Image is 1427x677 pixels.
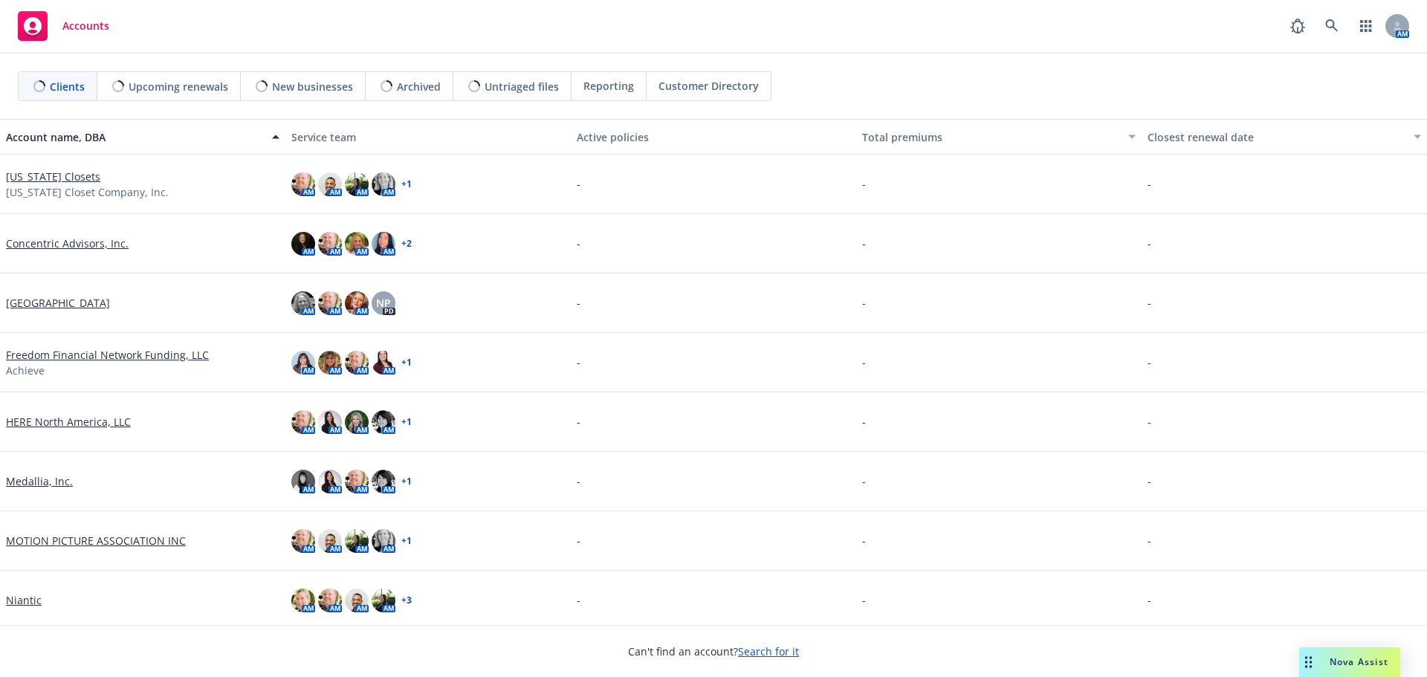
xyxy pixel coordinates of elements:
span: - [1148,236,1151,251]
a: [GEOGRAPHIC_DATA] [6,295,110,311]
span: - [1148,592,1151,608]
img: photo [372,410,395,434]
span: Clients [50,79,85,94]
span: - [577,236,580,251]
a: Niantic [6,592,42,608]
span: - [862,533,866,548]
img: photo [291,172,315,196]
img: photo [345,529,369,553]
span: - [862,236,866,251]
a: Concentric Advisors, Inc. [6,236,129,251]
button: Nova Assist [1299,647,1400,677]
a: + 1 [401,358,412,367]
span: Can't find an account? [628,644,799,659]
img: photo [291,410,315,434]
img: photo [318,470,342,493]
a: Switch app [1351,11,1381,41]
img: photo [345,351,369,375]
span: - [862,414,866,430]
span: - [862,176,866,192]
img: photo [318,351,342,375]
img: photo [345,172,369,196]
img: photo [291,470,315,493]
span: - [862,473,866,489]
img: photo [372,470,395,493]
span: Nova Assist [1330,655,1388,668]
span: NP [376,295,391,311]
a: Report a Bug [1283,11,1313,41]
a: + 1 [401,180,412,189]
div: Service team [291,129,565,145]
img: photo [345,589,369,612]
span: - [577,414,580,430]
img: photo [291,589,315,612]
img: photo [345,470,369,493]
a: + 1 [401,477,412,486]
a: [US_STATE] Closets [6,169,100,184]
span: - [862,354,866,370]
span: - [577,473,580,489]
span: New businesses [272,79,353,94]
img: photo [318,172,342,196]
img: photo [372,232,395,256]
span: - [577,533,580,548]
a: Medallia, Inc. [6,473,73,489]
span: - [1148,295,1151,311]
img: photo [291,529,315,553]
span: - [577,176,580,192]
button: Closest renewal date [1142,119,1427,155]
div: Active policies [577,129,850,145]
span: Archived [397,79,441,94]
div: Account name, DBA [6,129,263,145]
span: Customer Directory [659,78,759,94]
div: Closest renewal date [1148,129,1405,145]
img: photo [372,351,395,375]
a: HERE North America, LLC [6,414,131,430]
img: photo [345,410,369,434]
span: - [862,592,866,608]
span: - [1148,176,1151,192]
img: photo [372,529,395,553]
a: Search for it [738,644,799,658]
a: MOTION PICTURE ASSOCIATION INC [6,533,186,548]
a: Freedom Financial Network Funding, LLC [6,347,209,363]
span: Upcoming renewals [129,79,228,94]
img: photo [291,291,315,315]
span: Untriaged files [485,79,559,94]
a: Search [1317,11,1347,41]
span: - [862,295,866,311]
span: Achieve [6,363,45,378]
img: photo [291,232,315,256]
span: - [1148,533,1151,548]
span: - [1148,473,1151,489]
img: photo [318,410,342,434]
img: photo [372,172,395,196]
span: [US_STATE] Closet Company, Inc. [6,184,169,200]
button: Total premiums [856,119,1142,155]
a: + 1 [401,537,412,545]
button: Active policies [571,119,856,155]
div: Drag to move [1299,647,1318,677]
button: Service team [285,119,571,155]
img: photo [318,529,342,553]
span: Reporting [583,78,634,94]
img: photo [318,589,342,612]
span: - [1148,414,1151,430]
a: + 2 [401,239,412,248]
a: + 1 [401,418,412,427]
img: photo [372,589,395,612]
img: photo [291,351,315,375]
img: photo [318,232,342,256]
span: - [577,354,580,370]
span: - [1148,354,1151,370]
img: photo [345,291,369,315]
img: photo [318,291,342,315]
img: photo [345,232,369,256]
a: Accounts [12,5,115,47]
a: + 3 [401,596,412,605]
span: Accounts [62,20,109,32]
div: Total premiums [862,129,1119,145]
span: - [577,295,580,311]
span: - [577,592,580,608]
